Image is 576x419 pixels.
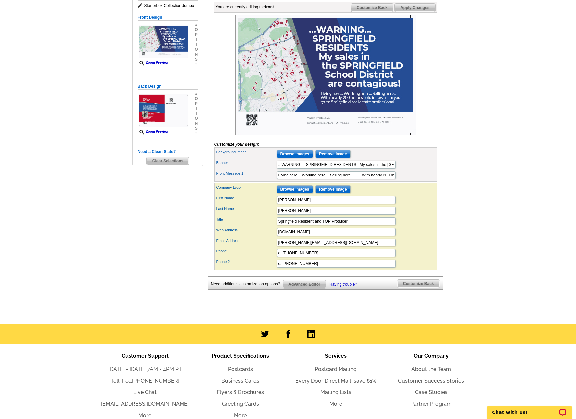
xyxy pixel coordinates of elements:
[411,366,451,372] a: About the Team
[410,401,452,407] a: Partner Program
[122,353,169,359] span: Customer Support
[415,389,447,395] a: Case Studies
[217,389,264,395] a: Flyers & Brochures
[195,27,198,32] span: o
[414,353,449,359] span: Our Company
[216,248,276,254] label: Phone
[395,4,435,12] span: Apply Changes
[483,398,576,419] iframe: LiveChat chat widget
[138,83,198,90] h5: Back Design
[195,116,198,121] span: o
[101,401,189,407] a: [EMAIL_ADDRESS][DOMAIN_NAME]
[195,131,198,136] span: »
[216,206,276,212] label: Last Name
[132,378,179,384] a: [PHONE_NUMBER]
[234,412,247,419] a: More
[195,106,198,111] span: t
[398,378,464,384] a: Customer Success Stories
[216,4,275,10] div: You are currently editing the .
[329,401,342,407] a: More
[216,195,276,201] label: First Name
[221,378,259,384] a: Business Cards
[315,185,351,193] input: Remove Image
[216,227,276,233] label: Web Address
[228,366,253,372] a: Postcards
[195,62,198,67] span: »
[195,52,198,57] span: n
[315,366,357,372] a: Postcard Mailing
[138,14,198,21] h5: Front Design
[195,32,198,37] span: p
[216,149,276,155] label: Background Image
[133,389,157,395] a: Live Chat
[216,238,276,244] label: Email Address
[195,96,198,101] span: o
[138,93,189,128] img: Z18883995_00001_2.jpg
[277,185,313,193] input: Browse Images
[195,126,198,131] span: s
[138,2,198,9] span: Starterbox Collection Jumbo
[222,401,259,407] a: Greeting Cards
[214,142,259,147] i: Customize your design:
[138,149,198,155] h5: Need a Clean Slate?
[397,280,440,288] span: Customize Back
[195,47,198,52] span: o
[97,377,193,385] li: Toll-free:
[195,37,198,42] span: t
[211,280,283,288] div: Need additional customization options?
[147,157,189,165] span: Clear Selections
[216,259,276,265] label: Phone 2
[195,101,198,106] span: p
[216,185,276,190] label: Company Logo
[138,130,169,133] a: Zoom Preview
[138,24,189,59] img: Z18883995_00001_1.jpg
[315,150,351,158] input: Remove Image
[138,61,169,64] a: Zoom Preview
[265,5,274,9] b: front
[329,282,357,287] a: Having trouble?
[351,4,393,12] span: Customize Back
[277,150,313,158] input: Browse Images
[325,353,347,359] span: Services
[195,42,198,47] span: i
[195,111,198,116] span: i
[283,280,326,289] a: Advanced Editor
[216,160,276,166] label: Banner
[195,91,198,96] span: »
[295,378,376,384] a: Every Door Direct Mail: save 81%
[97,365,193,373] li: [DATE] - [DATE] 7AM - 4PM PT
[216,217,276,222] label: Title
[195,22,198,27] span: »
[212,353,269,359] span: Product Specifications
[320,389,351,395] a: Mailing Lists
[138,412,151,419] a: More
[195,121,198,126] span: n
[195,57,198,62] span: s
[235,15,416,135] img: Z18883995_00001_1.jpg
[216,171,276,176] label: Front Message 1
